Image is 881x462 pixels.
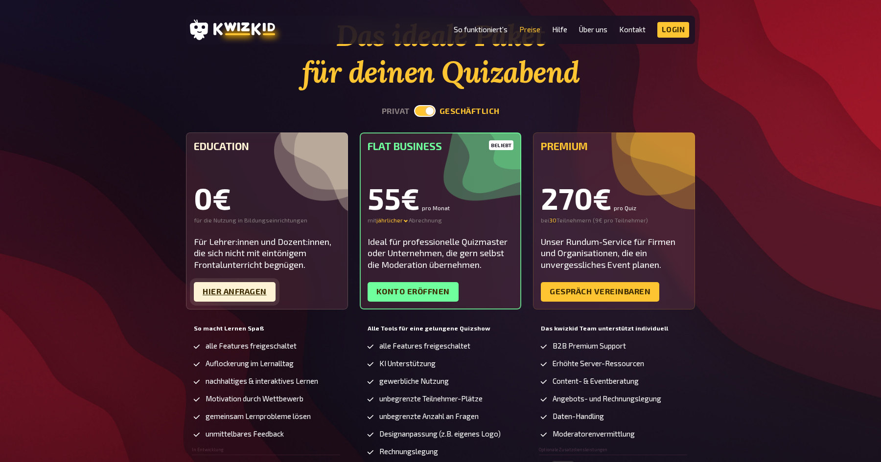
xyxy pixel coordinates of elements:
[519,25,540,34] a: Preise
[206,377,318,385] span: nachhaltiges & interaktives Lernen
[541,217,687,224] div: bei Teilnehmern ( 9€ pro Teilnehmer )
[541,325,687,332] h5: Das kwizkid Team unterstützt individuell
[614,205,636,211] small: pro Quiz
[376,217,409,224] div: jährlicher
[194,217,340,224] div: für die Nutzung in Bildungseinrichtungen
[368,217,514,224] div: mit Abrechnung
[192,447,224,452] span: In Entwicklung
[186,17,695,90] h1: Das ideale Paket für deinen Quizabend
[539,447,607,452] span: Optionale Zusatzdiensleistungen
[440,107,500,116] button: geschäftlich
[206,342,297,350] span: alle Features freigeschaltet
[194,325,340,332] h5: So macht Lernen Spaß
[553,342,626,350] span: B2B Premium Support
[579,25,607,34] a: Über uns
[194,183,340,213] div: 0€
[206,359,294,368] span: Auflockerung im Lernalltag
[541,282,659,302] a: Gespräch vereinbaren
[553,430,635,438] span: Moderatorenvermittlung
[552,25,567,34] a: Hilfe
[368,325,514,332] h5: Alle Tools für eine gelungene Quizshow
[368,183,514,213] div: 55€
[368,140,514,152] h5: Flat Business
[206,395,303,403] span: Motivation durch Wettbewerb
[379,430,501,438] span: Designanpassung (z.B. eigenes Logo)
[379,342,470,350] span: alle Features freigeschaltet
[553,359,644,368] span: Erhöhte Server-Ressourcen
[194,140,340,152] h5: Education
[549,217,556,224] input: 0
[194,236,340,270] div: Für Lehrer:innen und Dozent:innen, die sich nicht mit eintönigem Frontalunterricht begnügen.
[422,205,450,211] small: pro Monat
[379,395,483,403] span: unbegrenzte Teilnehmer-Plätze
[553,412,604,420] span: Daten-Handling
[379,359,436,368] span: KI Unterstützung
[541,236,687,270] div: Unser Rundum-Service für Firmen und Organisationen, die ein unvergessliches Event planen.
[379,447,438,456] span: Rechnungslegung
[553,377,639,385] span: Content- & Eventberatung
[541,140,687,152] h5: Premium
[206,412,311,420] span: gemeinsam Lernprobleme lösen
[619,25,646,34] a: Kontakt
[206,430,284,438] span: unmittelbares Feedback
[379,377,449,385] span: gewerbliche Nutzung
[553,395,661,403] span: Angebots- und Rechnungslegung
[194,282,276,302] a: Hier Anfragen
[368,236,514,270] div: Ideal für professionelle Quizmaster oder Unternehmen, die gern selbst die Moderation übernehmen.
[368,282,459,302] a: Konto eröffnen
[379,412,479,420] span: unbegrenzte Anzahl an Fragen
[657,22,690,38] a: Login
[541,183,687,213] div: 270€
[454,25,508,34] a: So funktioniert's
[382,107,410,116] button: privat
